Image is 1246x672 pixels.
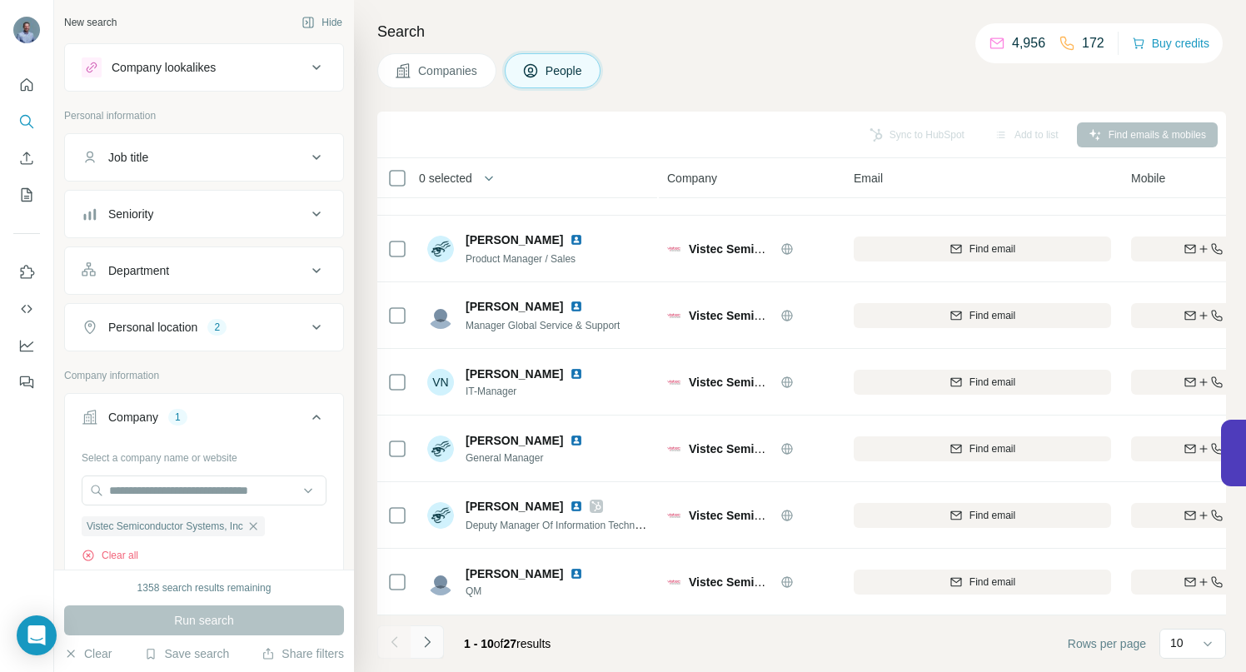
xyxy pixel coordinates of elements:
img: Logo of Vistec Semiconductor Systems, Inc [667,376,680,389]
span: results [464,637,551,650]
button: Job title [65,137,343,177]
button: Quick start [13,70,40,100]
span: Companies [418,62,479,79]
span: IT-Manager [466,384,603,399]
button: Find email [854,236,1111,261]
button: Clear [64,645,112,662]
img: Avatar [427,569,454,595]
span: Manager Global Service & Support [466,320,620,331]
span: [PERSON_NAME] [466,498,563,515]
p: 4,956 [1012,33,1045,53]
button: Find email [854,303,1111,328]
img: LinkedIn logo [570,434,583,447]
span: Email [854,170,883,187]
img: Logo of Vistec Semiconductor Systems, Inc [667,442,680,455]
img: Logo of Vistec Semiconductor Systems, Inc [667,575,680,589]
button: Buy credits [1132,32,1209,55]
span: QM [466,584,603,599]
button: Company lookalikes [65,47,343,87]
button: Find email [854,436,1111,461]
div: VN [427,369,454,396]
span: Mobile [1131,170,1165,187]
button: Company1 [65,397,343,444]
span: Vistec Semiconductor Systems, Inc [689,242,885,256]
img: Avatar [427,302,454,329]
img: Logo of Vistec Semiconductor Systems, Inc [667,309,680,322]
span: [PERSON_NAME] [466,231,563,248]
div: Company [108,409,158,426]
span: 1 - 10 [464,637,494,650]
span: Find email [969,308,1015,323]
div: Department [108,262,169,279]
div: 1358 search results remaining [137,580,272,595]
span: Company [667,170,717,187]
button: Seniority [65,194,343,234]
button: Hide [290,10,354,35]
span: of [494,637,504,650]
p: Company information [64,368,344,383]
button: Save search [144,645,229,662]
span: Find email [969,241,1015,256]
button: Find email [854,570,1111,595]
span: [PERSON_NAME] [466,432,563,449]
div: Select a company name or website [82,444,326,465]
span: 27 [504,637,517,650]
img: LinkedIn logo [570,300,583,313]
button: Use Surfe API [13,294,40,324]
div: Open Intercom Messenger [17,615,57,655]
span: Vistec Semiconductor Systems, Inc [87,519,243,534]
button: Personal location2 [65,307,343,347]
img: LinkedIn logo [570,367,583,381]
span: General Manager [466,450,603,465]
span: [PERSON_NAME] [466,366,563,382]
button: Find email [854,370,1111,395]
h4: Search [377,20,1226,43]
span: [PERSON_NAME] [466,565,563,582]
div: 2 [207,320,227,335]
div: Job title [108,149,148,166]
span: Find email [969,441,1015,456]
div: Company lookalikes [112,59,216,76]
div: Seniority [108,206,153,222]
img: Logo of Vistec Semiconductor Systems, Inc [667,242,680,256]
img: Avatar [427,502,454,529]
span: Vistec Semiconductor Systems, Inc [689,509,885,522]
span: Vistec Semiconductor Systems, Inc [689,442,885,455]
button: Navigate to next page [411,625,444,659]
span: Product Manager / Sales [466,253,576,265]
p: 172 [1082,33,1104,53]
div: 1 [168,410,187,425]
img: Avatar [13,17,40,43]
span: Find email [969,375,1015,390]
button: Find email [854,503,1111,528]
button: Use Surfe on LinkedIn [13,257,40,287]
img: Logo of Vistec Semiconductor Systems, Inc [667,509,680,522]
span: [PERSON_NAME] [466,298,563,315]
img: LinkedIn logo [570,500,583,513]
span: 0 selected [419,170,472,187]
button: Enrich CSV [13,143,40,173]
span: Vistec Semiconductor Systems, Inc [689,309,885,322]
button: Dashboard [13,331,40,361]
button: Search [13,107,40,137]
img: Avatar [427,236,454,262]
span: Deputy Manager Of Information Technology [466,518,659,531]
div: New search [64,15,117,30]
button: Clear all [82,548,138,563]
button: Department [65,251,343,291]
span: Find email [969,575,1015,590]
img: LinkedIn logo [570,233,583,246]
p: Personal information [64,108,344,123]
button: My lists [13,180,40,210]
span: People [546,62,584,79]
div: Personal location [108,319,197,336]
span: Vistec Semiconductor Systems, Inc [689,575,885,589]
button: Share filters [262,645,344,662]
p: 10 [1170,635,1184,651]
span: Rows per page [1068,635,1146,652]
img: LinkedIn logo [570,567,583,580]
img: Avatar [427,436,454,462]
button: Feedback [13,367,40,397]
span: Vistec Semiconductor Systems, Inc [689,376,885,389]
span: Find email [969,508,1015,523]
